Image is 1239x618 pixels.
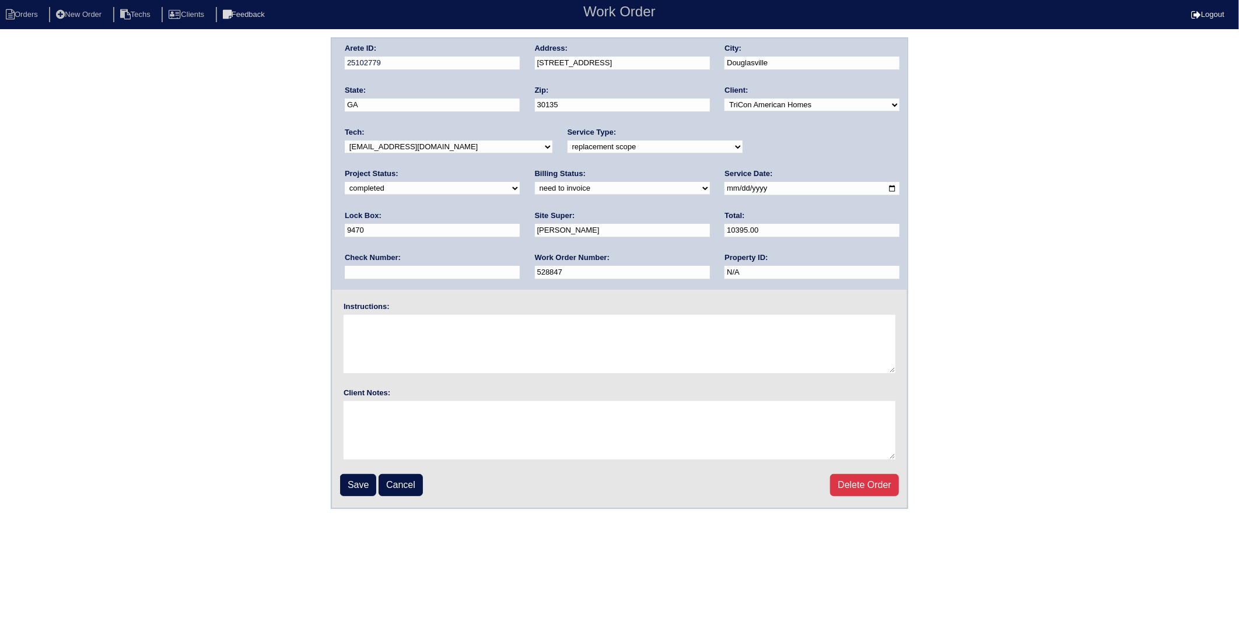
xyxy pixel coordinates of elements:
input: Save [340,474,376,496]
li: Feedback [216,7,274,23]
label: Zip: [535,85,549,96]
label: Address: [535,43,568,54]
a: Logout [1191,10,1224,19]
label: Total: [724,210,744,221]
label: State: [345,85,366,96]
label: Arete ID: [345,43,376,54]
label: Service Date: [724,168,772,179]
label: Property ID: [724,252,768,263]
label: Lock Box: [345,210,381,221]
a: New Order [49,10,111,19]
label: Client Notes: [344,388,390,398]
label: Check Number: [345,252,401,263]
label: Instructions: [344,301,390,312]
a: Cancel [379,474,423,496]
label: Tech: [345,127,365,138]
label: City: [724,43,741,54]
label: Site Super: [535,210,575,221]
a: Clients [162,10,213,19]
li: Clients [162,7,213,23]
input: Enter a location [535,57,710,70]
label: Service Type: [568,127,617,138]
li: New Order [49,7,111,23]
li: Techs [113,7,160,23]
label: Client: [724,85,748,96]
a: Techs [113,10,160,19]
label: Project Status: [345,168,398,179]
a: Delete Order [830,474,899,496]
label: Billing Status: [535,168,586,179]
label: Work Order Number: [535,252,610,263]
